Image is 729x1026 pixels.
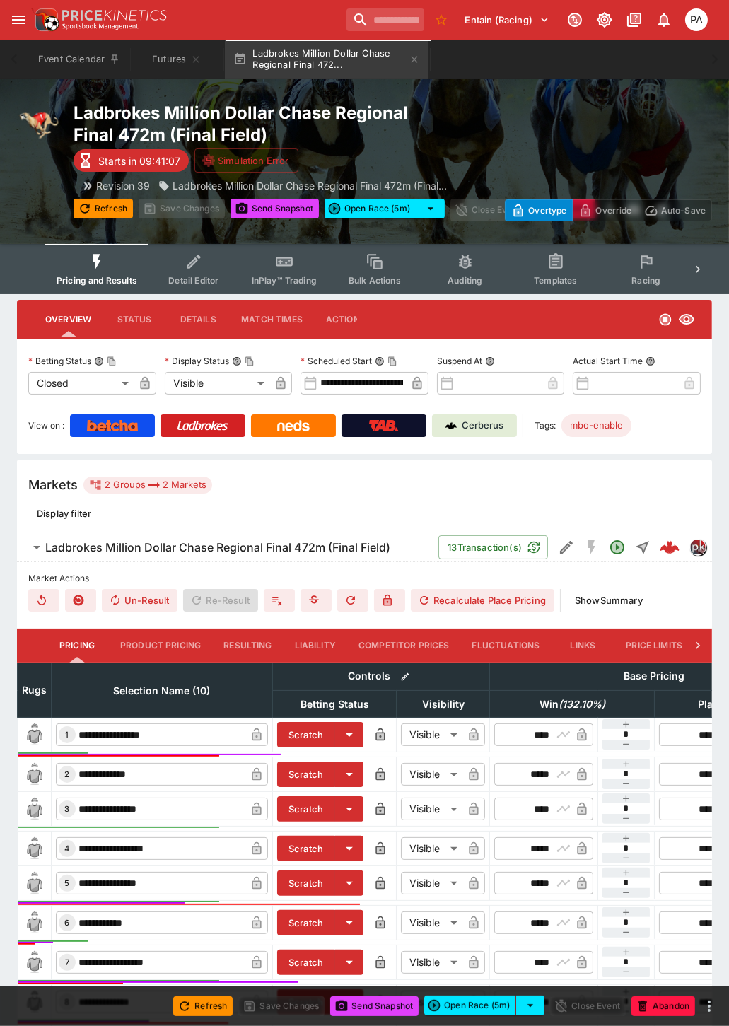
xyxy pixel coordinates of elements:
input: search [346,8,424,31]
button: SGM Disabled [579,535,605,560]
th: Controls [273,663,490,690]
button: Open [605,535,630,560]
span: Racing [631,275,660,286]
div: Visible [401,763,462,786]
button: Recalculate Place Pricing [411,589,554,612]
button: No Bookmarks [430,8,453,31]
img: blank-silk.png [23,951,46,974]
button: Scratch [277,722,335,747]
button: Ladbrokes Million Dollar Chase Regional Final 472m (Final Field) [17,533,438,561]
span: InPlay™ Trading [252,275,317,286]
span: Bulk Actions [349,275,401,286]
button: Un-Result [102,589,177,612]
img: blank-silk.png [23,798,46,820]
img: Betcha [87,420,138,431]
div: Event type filters [45,244,684,294]
span: 4 [62,844,73,853]
div: Visible [401,872,462,894]
button: Details [166,303,230,337]
button: Copy To Clipboard [387,356,397,366]
button: Display filter [28,502,100,525]
button: select merge strategy [416,199,445,218]
p: Override [595,203,631,218]
button: Simulation Error [194,148,298,173]
img: logo-cerberus--red.svg [660,537,680,557]
button: Scheduled StartCopy To Clipboard [375,356,385,366]
em: ( 132.10 %) [559,696,605,713]
button: Send Snapshot [330,996,419,1016]
div: Start From [505,199,712,221]
div: Ladbrokes Million Dollar Chase Regional Final 472m (Final Field) [158,178,447,193]
h6: Ladbrokes Million Dollar Chase Regional Final 472m (Final Field) [45,540,390,555]
span: 2 [62,769,73,779]
button: Scratch [277,910,335,935]
button: Display StatusCopy To Clipboard [232,356,242,366]
button: Pricing [45,629,109,663]
button: Straight [630,535,655,560]
p: Overtype [528,203,566,218]
div: Visible [401,951,462,974]
div: Base Pricing [618,668,690,685]
span: Betting Status [285,696,385,713]
button: Scratch [277,870,335,896]
button: Futures [132,40,222,79]
button: Scratch [277,762,335,787]
button: Ladbrokes Million Dollar Chase Regional Final 472... [225,40,428,79]
img: Ladbrokes [177,420,228,431]
button: Copy To Clipboard [245,356,255,366]
button: Auto-Save [638,199,712,221]
div: Visible [401,837,462,860]
p: Starts in 09:41:07 [98,153,180,168]
span: 1 [63,730,72,740]
button: Actual Start Time [646,356,655,366]
button: Actions [314,303,378,337]
button: Documentation [622,7,647,33]
img: Neds [277,420,309,431]
button: Product Pricing [109,629,212,663]
div: Visible [401,798,462,820]
button: Links [551,629,614,663]
button: Clear Results [28,589,59,612]
button: ShowSummary [566,589,651,612]
span: Win(132.10%) [524,696,621,713]
img: TabNZ [369,420,399,431]
button: Refresh [74,199,133,218]
span: mbo-enable [561,419,631,433]
button: Override [572,199,638,221]
div: Betting Target: cerberus [561,414,631,437]
button: Abandon [631,996,695,1016]
img: blank-silk.png [23,872,46,894]
button: Deductions [264,589,295,612]
div: pricekinetics [689,539,706,556]
p: Revision 39 [96,178,150,193]
th: Rugs [18,663,52,717]
button: more [701,998,718,1015]
label: Market Actions [28,568,701,589]
span: Detail Editor [168,275,218,286]
span: 3 [62,804,73,814]
button: Fluctuations [461,629,552,663]
span: Auditing [448,275,482,286]
button: Send Snapshot [231,199,319,218]
div: split button [424,996,544,1015]
h5: Markets [28,477,78,493]
button: open drawer [6,7,31,33]
img: PriceKinetics Logo [31,6,59,34]
button: Open Race (5m) [424,996,516,1015]
button: Remap Selection Target [337,589,368,612]
button: Betting StatusCopy To Clipboard [94,356,104,366]
button: Match Times [230,303,314,337]
img: blank-silk.png [23,837,46,860]
p: Display Status [165,355,229,367]
span: Selection Name (10) [98,682,226,699]
button: Clear Losing Results [65,589,96,612]
label: Tags: [535,414,556,437]
img: blank-silk.png [23,911,46,934]
h2: Copy To Clipboard [74,102,446,146]
svg: Visible [678,311,695,328]
button: Price Limits [614,629,694,663]
button: Edit Detail [554,535,579,560]
img: greyhound_racing.png [17,102,62,147]
p: Ladbrokes Million Dollar Chase Regional Final 472m (Final... [173,178,447,193]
